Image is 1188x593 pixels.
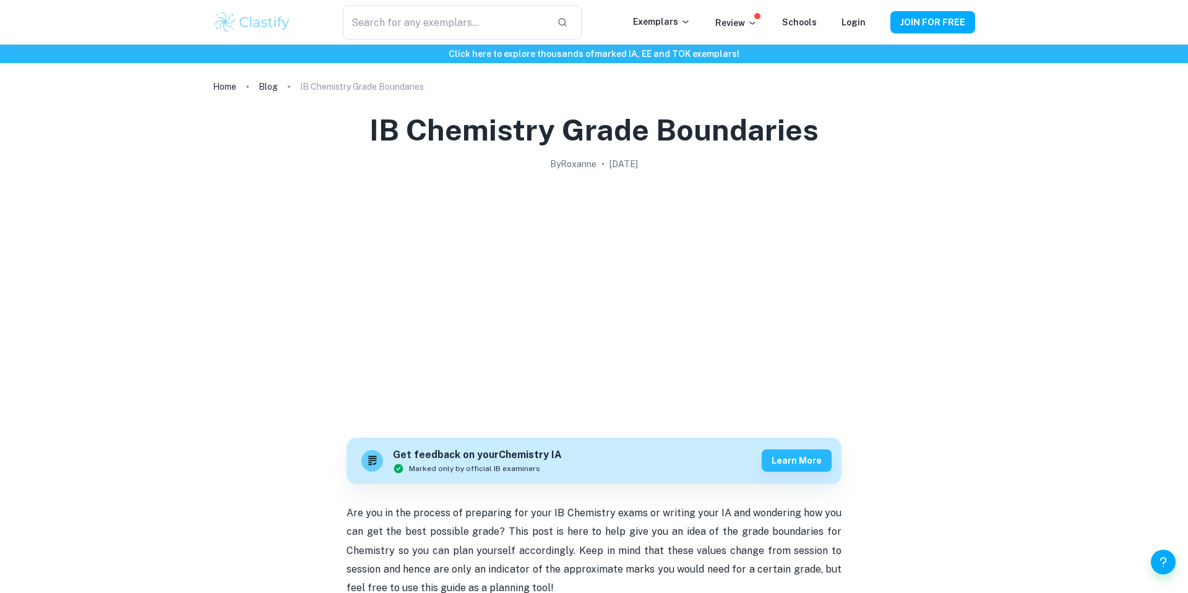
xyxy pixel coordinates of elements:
[369,110,819,150] h1: IB Chemistry Grade Boundaries
[343,5,547,40] input: Search for any exemplars...
[2,47,1186,61] h6: Click here to explore thousands of marked IA, EE and TOK exemplars !
[550,157,596,171] h2: By Roxanne
[841,17,866,27] a: Login
[213,78,236,95] a: Home
[300,80,424,93] p: IB Chemistry Grade Boundaries
[609,157,638,171] h2: [DATE]
[601,157,605,171] p: •
[715,16,757,30] p: Review
[213,10,291,35] img: Clastify logo
[1151,550,1176,574] button: Help and Feedback
[409,463,540,474] span: Marked only by official IB examiners
[762,449,832,472] button: Learn more
[393,448,562,463] h6: Get feedback on your Chemistry IA
[346,438,841,484] a: Get feedback on yourChemistry IAMarked only by official IB examinersLearn more
[782,17,817,27] a: Schools
[633,15,691,28] p: Exemplars
[259,78,278,95] a: Blog
[346,176,841,423] img: IB Chemistry Grade Boundaries cover image
[890,11,975,33] button: JOIN FOR FREE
